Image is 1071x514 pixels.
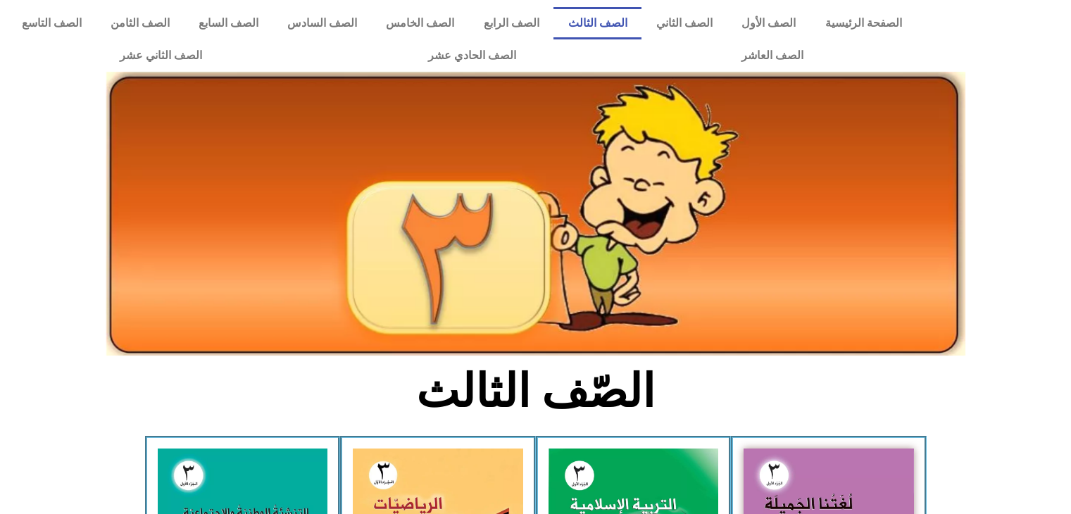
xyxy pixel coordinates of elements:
[372,7,469,39] a: الصف الخامس
[7,7,96,39] a: الصف التاسع
[641,7,727,39] a: الصف الثاني
[303,364,768,419] h2: الصّف الثالث
[629,39,916,72] a: الصف العاشر
[315,39,628,72] a: الصف الحادي عشر
[469,7,553,39] a: الصف الرابع
[553,7,641,39] a: الصف الثالث
[810,7,916,39] a: الصفحة الرئيسية
[7,39,315,72] a: الصف الثاني عشر
[96,7,184,39] a: الصف الثامن
[727,7,810,39] a: الصف الأول
[273,7,372,39] a: الصف السادس
[184,7,273,39] a: الصف السابع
